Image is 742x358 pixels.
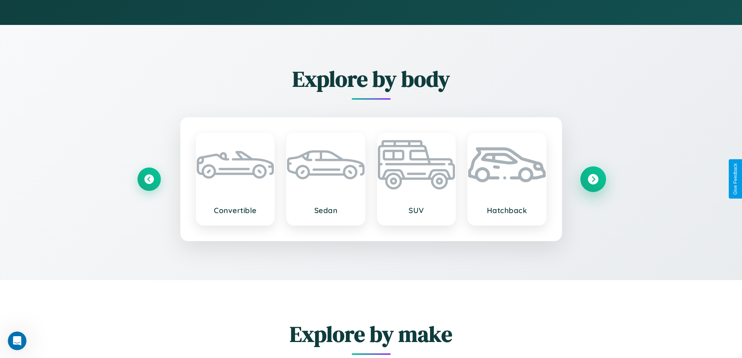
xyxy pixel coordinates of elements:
[137,64,605,94] h2: Explore by body
[386,206,448,215] h3: SUV
[8,332,26,350] iframe: Intercom live chat
[476,206,538,215] h3: Hatchback
[295,206,357,215] h3: Sedan
[137,319,605,349] h2: Explore by make
[204,206,266,215] h3: Convertible
[733,163,738,195] div: Give Feedback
